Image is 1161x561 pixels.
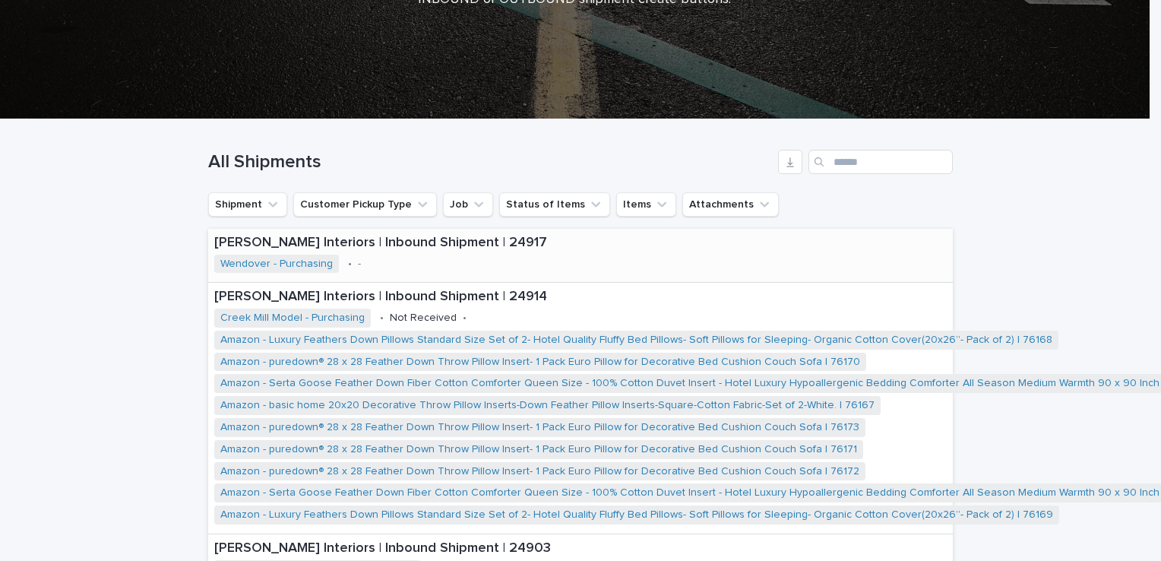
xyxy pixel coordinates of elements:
a: Amazon - Luxury Feathers Down Pillows Standard Size Set of 2- Hotel Quality Fluffy Bed Pillows- S... [220,509,1053,521]
button: Items [616,192,676,217]
button: Shipment [208,192,287,217]
a: Amazon - Luxury Feathers Down Pillows Standard Size Set of 2- Hotel Quality Fluffy Bed Pillows- S... [220,334,1052,347]
p: Not Received [390,312,457,325]
button: Job [443,192,493,217]
button: Status of Items [499,192,610,217]
a: Amazon - puredown® 28 x 28 Feather Down Throw Pillow Insert- 1 Pack Euro Pillow for Decorative Be... [220,443,857,456]
p: • [463,312,467,325]
a: [PERSON_NAME] Interiors | Inbound Shipment | 24917Wendover - Purchasing •- [208,229,953,283]
a: Wendover - Purchasing [220,258,333,271]
input: Search [808,150,953,174]
button: Customer Pickup Type [293,192,437,217]
p: [PERSON_NAME] Interiors | Inbound Shipment | 24917 [214,235,694,252]
p: - [358,258,361,271]
p: • [380,312,384,325]
p: • [348,258,352,271]
a: Amazon - puredown® 28 x 28 Feather Down Throw Pillow Insert- 1 Pack Euro Pillow for Decorative Be... [220,465,859,478]
button: Attachments [682,192,779,217]
p: [PERSON_NAME] Interiors | Inbound Shipment | 24903 [214,540,947,557]
a: Creek Mill Model - Purchasing [220,312,365,325]
a: [PERSON_NAME] Interiors | Inbound Shipment | 24914Creek Mill Model - Purchasing •Not Received•Ama... [208,283,953,534]
a: Amazon - basic home 20x20 Decorative Throw Pillow Inserts-Down Feather Pillow Inserts-Square-Cott... [220,399,875,412]
a: Amazon - puredown® 28 x 28 Feather Down Throw Pillow Insert- 1 Pack Euro Pillow for Decorative Be... [220,356,860,369]
a: Amazon - puredown® 28 x 28 Feather Down Throw Pillow Insert- 1 Pack Euro Pillow for Decorative Be... [220,421,859,434]
h1: All Shipments [208,151,772,173]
